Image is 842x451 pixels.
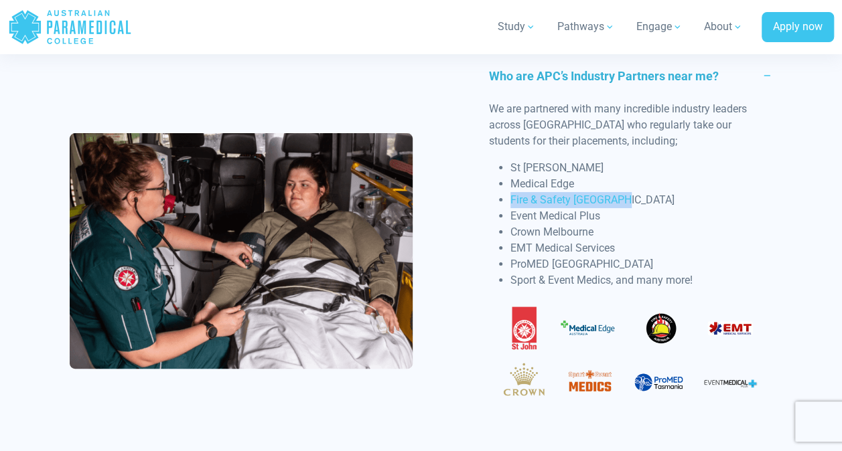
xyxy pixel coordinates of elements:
[510,272,772,288] li: Sport & Event Medics, and many more!
[489,101,772,149] p: We are partnered with many incredible industry leaders across [GEOGRAPHIC_DATA] who regularly tak...
[510,192,772,208] li: Fire & Safety [GEOGRAPHIC_DATA]
[489,51,772,101] a: Who are APC’s Industry Partners near me?
[489,299,772,408] img: APC Industry Partner logos
[510,176,772,192] li: Medical Edge
[510,256,772,272] li: ProMED [GEOGRAPHIC_DATA]
[8,5,132,49] a: Australian Paramedical College
[510,160,772,176] li: St [PERSON_NAME]
[510,240,772,256] li: EMT Medical Services
[762,12,834,43] a: Apply now
[490,8,544,46] a: Study
[510,224,772,240] li: Crown Melbourne
[549,8,623,46] a: Pathways
[510,208,772,224] li: Event Medical Plus
[696,8,751,46] a: About
[628,8,691,46] a: Engage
